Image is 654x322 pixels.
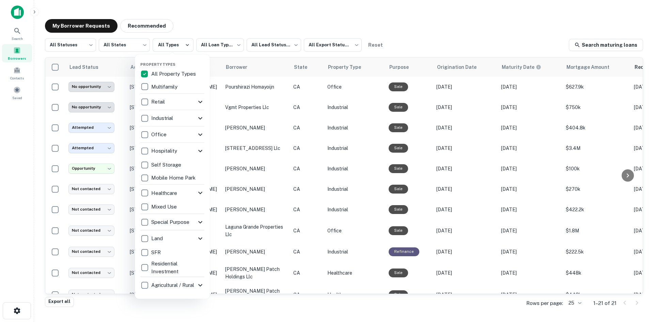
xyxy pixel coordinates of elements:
p: Hospitality [151,147,178,155]
iframe: Chat Widget [620,267,654,300]
p: All Property Types [151,70,197,78]
span: Property Types [140,62,175,66]
p: Retail [151,98,166,106]
div: Land [140,230,204,247]
p: Residential Investment [151,260,204,276]
p: Healthcare [151,189,178,197]
div: Retail [140,94,204,110]
p: SFR [151,248,162,257]
div: Office [140,126,204,143]
p: Office [151,131,168,139]
p: Mixed Use [151,203,178,211]
p: Mobile Home Park [151,174,197,182]
div: Industrial [140,110,204,126]
div: Healthcare [140,185,204,201]
p: Multifamily [151,83,179,91]
p: Agricultural / Rural [151,281,196,289]
div: Special Purpose [140,214,204,230]
p: Self Storage [151,161,183,169]
p: Special Purpose [151,218,191,226]
div: Hospitality [140,143,204,159]
div: Agricultural / Rural [140,277,204,293]
p: Land [151,234,164,243]
p: Industrial [151,114,174,122]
